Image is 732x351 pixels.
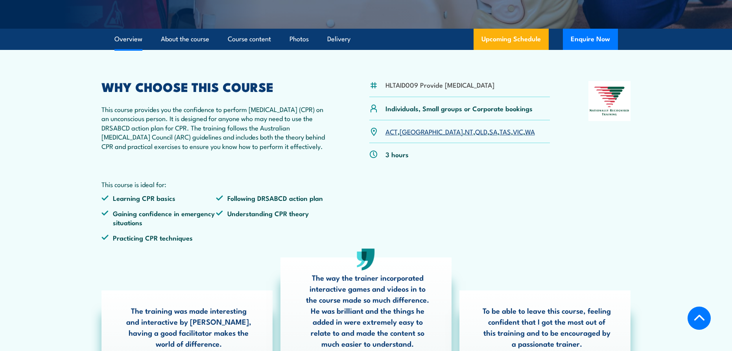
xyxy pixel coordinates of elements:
[400,127,463,136] a: [GEOGRAPHIC_DATA]
[101,180,331,189] p: This course is ideal for:
[327,29,350,50] a: Delivery
[114,29,142,50] a: Overview
[385,127,398,136] a: ACT
[385,150,409,159] p: 3 hours
[465,127,473,136] a: NT
[161,29,209,50] a: About the course
[385,127,535,136] p: , , , , , , ,
[525,127,535,136] a: WA
[101,193,216,202] li: Learning CPR basics
[483,305,611,349] p: To be able to leave this course, feeling confident that I got the most out of this training and t...
[563,29,618,50] button: Enquire Now
[289,29,309,50] a: Photos
[500,127,511,136] a: TAS
[101,81,331,92] h2: WHY CHOOSE THIS COURSE
[101,233,216,242] li: Practicing CPR techniques
[475,127,487,136] a: QLD
[588,81,631,121] img: Nationally Recognised Training logo.
[513,127,523,136] a: VIC
[125,305,253,349] p: The training was made interesting and interactive by [PERSON_NAME], having a good facilitator mak...
[385,80,494,89] li: HLTAID009 Provide [MEDICAL_DATA]
[216,193,331,202] li: Following DRSABCD action plan
[489,127,498,136] a: SA
[474,29,549,50] a: Upcoming Schedule
[304,272,432,349] p: The way the trainer incorporated interactive games and videos in to the course made so much diffe...
[101,209,216,227] li: Gaining confidence in emergency situations
[216,209,331,227] li: Understanding CPR theory
[228,29,271,50] a: Course content
[101,105,331,151] p: This course provides you the confidence to perform [MEDICAL_DATA] (CPR) on an unconscious person....
[385,104,533,113] p: Individuals, Small groups or Corporate bookings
